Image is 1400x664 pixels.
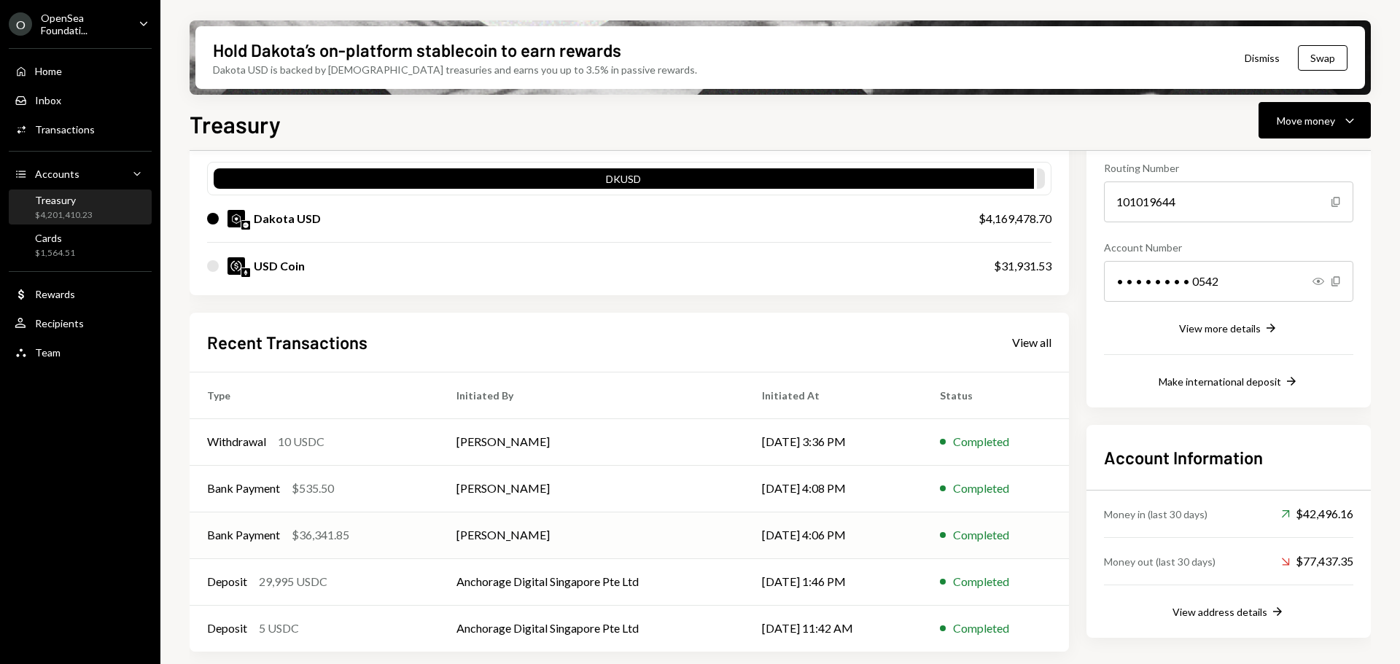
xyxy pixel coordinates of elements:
[292,526,349,544] div: $36,341.85
[439,465,744,512] td: [PERSON_NAME]
[241,221,250,230] img: base-mainnet
[953,433,1009,450] div: Completed
[1104,261,1353,302] div: • • • • • • • • 0542
[953,480,1009,497] div: Completed
[254,210,321,227] div: Dakota USD
[35,317,84,329] div: Recipients
[35,247,75,259] div: $1,564.51
[35,123,95,136] div: Transactions
[1226,41,1298,75] button: Dismiss
[1159,374,1299,390] button: Make international deposit
[213,38,621,62] div: Hold Dakota’s on-platform stablecoin to earn rewards
[259,620,299,637] div: 5 USDC
[190,372,439,418] th: Type
[1179,321,1278,337] button: View more details
[744,418,922,465] td: [DATE] 3:36 PM
[207,620,247,637] div: Deposit
[9,190,152,224] a: Treasury$4,201,410.23
[979,210,1051,227] div: $4,169,478.70
[1298,45,1347,71] button: Swap
[35,346,61,359] div: Team
[1012,334,1051,350] a: View all
[953,573,1009,590] div: Completed
[953,526,1009,544] div: Completed
[227,210,245,227] img: DKUSD
[190,109,281,138] h1: Treasury
[207,573,247,590] div: Deposit
[1104,160,1353,176] div: Routing Number
[744,465,922,512] td: [DATE] 4:08 PM
[1104,445,1353,469] h2: Account Information
[9,281,152,307] a: Rewards
[35,288,75,300] div: Rewards
[439,512,744,558] td: [PERSON_NAME]
[35,232,75,244] div: Cards
[35,194,93,206] div: Treasury
[227,257,245,275] img: USDC
[207,480,280,497] div: Bank Payment
[1281,505,1353,523] div: $42,496.16
[9,339,152,365] a: Team
[9,310,152,336] a: Recipients
[41,12,127,36] div: OpenSea Foundati...
[1259,102,1371,138] button: Move money
[254,257,305,275] div: USD Coin
[9,227,152,262] a: Cards$1,564.51
[9,12,32,36] div: O
[744,372,922,418] th: Initiated At
[1172,606,1267,618] div: View address details
[744,512,922,558] td: [DATE] 4:06 PM
[292,480,334,497] div: $535.50
[744,558,922,605] td: [DATE] 1:46 PM
[278,433,324,450] div: 10 USDC
[207,433,266,450] div: Withdrawal
[1172,604,1285,620] button: View address details
[259,573,327,590] div: 29,995 USDC
[1281,552,1353,570] div: $77,437.35
[35,209,93,222] div: $4,201,410.23
[1104,507,1207,522] div: Money in (last 30 days)
[439,558,744,605] td: Anchorage Digital Singapore Pte Ltd
[994,257,1051,275] div: $31,931.53
[207,330,367,354] h2: Recent Transactions
[214,171,1034,192] div: DKUSD
[922,372,1069,418] th: Status
[1012,335,1051,350] div: View all
[9,116,152,142] a: Transactions
[35,65,62,77] div: Home
[9,160,152,187] a: Accounts
[213,62,697,77] div: Dakota USD is backed by [DEMOGRAPHIC_DATA] treasuries and earns you up to 3.5% in passive rewards.
[9,58,152,84] a: Home
[241,268,250,277] img: ethereum-mainnet
[439,605,744,652] td: Anchorage Digital Singapore Pte Ltd
[1104,240,1353,255] div: Account Number
[1104,554,1216,569] div: Money out (last 30 days)
[1179,322,1261,335] div: View more details
[1277,113,1335,128] div: Move money
[1159,375,1281,388] div: Make international deposit
[1104,181,1353,222] div: 101019644
[35,94,61,106] div: Inbox
[9,87,152,113] a: Inbox
[439,418,744,465] td: [PERSON_NAME]
[744,605,922,652] td: [DATE] 11:42 AM
[953,620,1009,637] div: Completed
[439,372,744,418] th: Initiated By
[35,168,79,180] div: Accounts
[207,526,280,544] div: Bank Payment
